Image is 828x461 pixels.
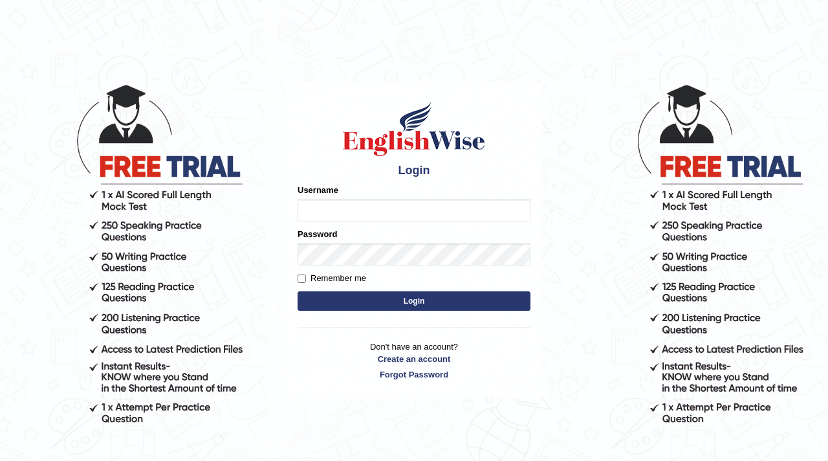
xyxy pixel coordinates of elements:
p: Don't have an account? [298,341,530,381]
label: Password [298,228,337,240]
button: Login [298,291,530,311]
label: Username [298,184,338,196]
a: Forgot Password [298,368,530,381]
input: Remember me [298,275,306,283]
img: Logo of English Wise sign in for intelligent practice with AI [340,100,488,158]
a: Create an account [298,353,530,365]
label: Remember me [298,272,366,285]
h4: Login [298,164,530,177]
